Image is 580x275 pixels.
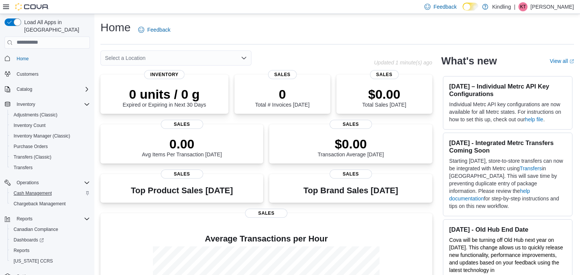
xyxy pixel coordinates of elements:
p: | [514,2,515,11]
span: Sales [161,170,203,179]
button: Cash Management [8,188,93,199]
button: Adjustments (Classic) [8,110,93,120]
h1: Home [100,20,131,35]
h3: [DATE] – Individual Metrc API Key Configurations [449,82,566,98]
button: Operations [2,177,93,188]
div: Total Sales [DATE] [362,87,406,108]
button: Reports [2,214,93,224]
span: Reports [11,246,90,255]
button: Transfers [8,162,93,173]
span: Canadian Compliance [14,226,58,232]
a: help documentation [449,188,530,202]
button: Inventory [14,100,38,109]
h3: [DATE] - Old Hub End Date [449,226,566,233]
button: Customers [2,69,93,79]
a: Dashboards [8,235,93,245]
div: Total # Invoices [DATE] [255,87,309,108]
span: Feedback [147,26,170,34]
span: Dashboards [11,235,90,244]
span: Purchase Orders [11,142,90,151]
a: Purchase Orders [11,142,51,151]
span: Adjustments (Classic) [11,110,90,119]
button: Transfers (Classic) [8,152,93,162]
button: Inventory [2,99,93,110]
span: Sales [370,70,398,79]
span: Sales [268,70,297,79]
div: Expired or Expiring in Next 30 Days [123,87,206,108]
span: Chargeback Management [11,199,90,208]
span: Inventory [144,70,185,79]
span: Catalog [17,86,32,92]
svg: External link [569,59,574,64]
span: Inventory Manager (Classic) [11,131,90,141]
h2: What's new [441,55,497,67]
p: 0 [255,87,309,102]
span: Reports [17,216,32,222]
span: Adjustments (Classic) [14,112,57,118]
p: Kindling [492,2,511,11]
span: Customers [17,71,39,77]
span: Chargeback Management [14,201,66,207]
a: Inventory Manager (Classic) [11,131,73,141]
span: Transfers (Classic) [14,154,51,160]
p: [PERSON_NAME] [531,2,574,11]
a: Home [14,54,32,63]
button: Inventory Count [8,120,93,131]
span: Home [17,56,29,62]
a: Transfers [11,163,35,172]
p: $0.00 [362,87,406,102]
h4: Average Transactions per Hour [106,234,426,243]
h3: Top Brand Sales [DATE] [304,186,398,195]
span: Sales [330,170,372,179]
button: Open list of options [241,55,247,61]
span: Reports [14,247,29,254]
button: Inventory Manager (Classic) [8,131,93,141]
span: Transfers (Classic) [11,153,90,162]
a: Transfers [520,165,542,171]
button: Catalog [14,85,35,94]
span: Customers [14,69,90,79]
span: Load All Apps in [GEOGRAPHIC_DATA] [21,18,90,34]
p: Starting [DATE], store-to-store transfers can now be integrated with Metrc using in [GEOGRAPHIC_D... [449,157,566,210]
span: Sales [330,120,372,129]
span: Dashboards [14,237,44,243]
a: Cash Management [11,189,55,198]
span: [US_STATE] CCRS [14,258,53,264]
span: Reports [14,214,90,223]
button: Home [2,53,93,64]
span: Washington CCRS [11,257,90,266]
span: Purchase Orders [14,144,48,150]
span: Feedback [433,3,457,11]
div: Kathleen Tai [518,2,528,11]
span: Inventory Count [11,121,90,130]
button: Reports [14,214,35,223]
img: Cova [15,3,49,11]
h3: [DATE] - Integrated Metrc Transfers Coming Soon [449,139,566,154]
button: Purchase Orders [8,141,93,152]
p: Individual Metrc API key configurations are now available for all Metrc states. For instructions ... [449,101,566,123]
a: Feedback [135,22,173,37]
span: Operations [17,180,39,186]
a: Adjustments (Classic) [11,110,60,119]
p: 0 units / 0 g [123,87,206,102]
span: Home [14,54,90,63]
a: [US_STATE] CCRS [11,257,56,266]
button: Canadian Compliance [8,224,93,235]
button: Catalog [2,84,93,95]
div: Avg Items Per Transaction [DATE] [142,136,222,157]
span: Cash Management [11,189,90,198]
span: KT [520,2,526,11]
button: Chargeback Management [8,199,93,209]
span: Inventory [17,101,35,107]
h3: Top Product Sales [DATE] [131,186,233,195]
button: Operations [14,178,42,187]
a: Chargeback Management [11,199,69,208]
a: Dashboards [11,235,47,244]
a: Canadian Compliance [11,225,61,234]
span: Canadian Compliance [11,225,90,234]
button: [US_STATE] CCRS [8,256,93,266]
span: Cash Management [14,190,52,196]
a: help file [525,116,543,122]
span: Inventory [14,100,90,109]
